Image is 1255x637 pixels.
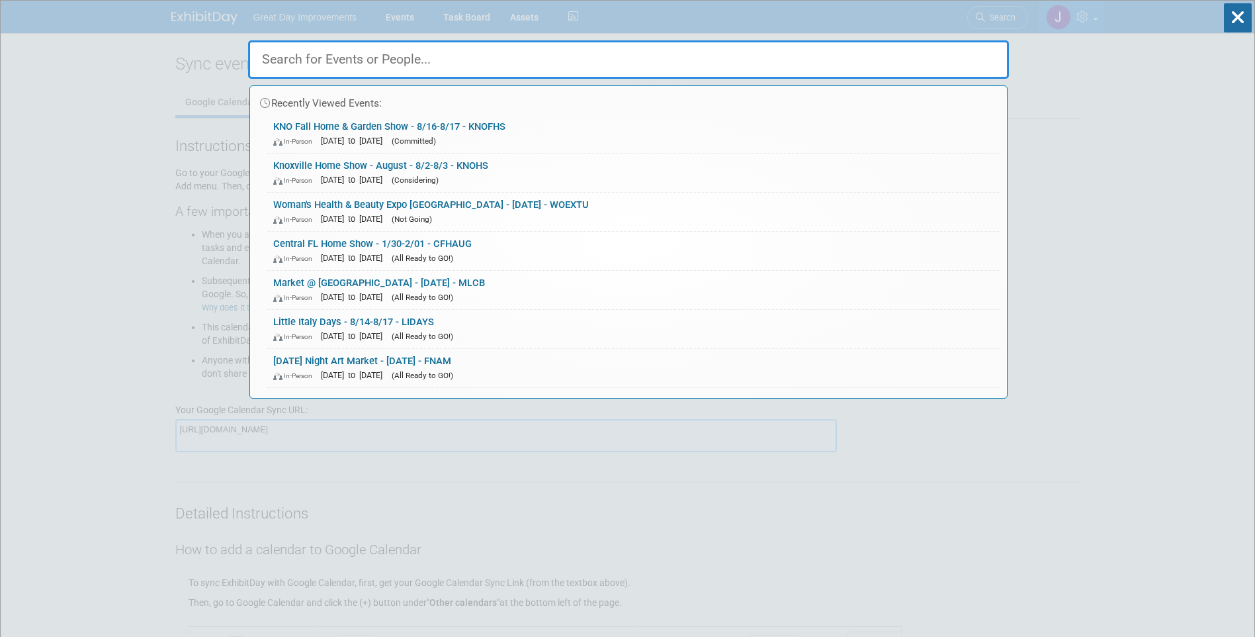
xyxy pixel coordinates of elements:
[267,115,1000,153] a: KNO Fall Home & Garden Show - 8/16-8/17 - KNOFHS In-Person [DATE] to [DATE] (Committed)
[321,136,389,146] span: [DATE] to [DATE]
[321,331,389,341] span: [DATE] to [DATE]
[267,271,1000,309] a: Market @ [GEOGRAPHIC_DATA] - [DATE] - MLCB In-Person [DATE] to [DATE] (All Ready to GO!)
[392,293,453,302] span: (All Ready to GO!)
[273,293,318,302] span: In-Person
[321,214,389,224] span: [DATE] to [DATE]
[321,253,389,263] span: [DATE] to [DATE]
[321,370,389,380] span: [DATE] to [DATE]
[273,176,318,185] span: In-Person
[267,154,1000,192] a: Knoxville Home Show - August - 8/2-8/3 - KNOHS In-Person [DATE] to [DATE] (Considering)
[248,40,1009,79] input: Search for Events or People...
[267,310,1000,348] a: Little Italy Days - 8/14-8/17 - LIDAYS In-Person [DATE] to [DATE] (All Ready to GO!)
[392,254,453,263] span: (All Ready to GO!)
[273,254,318,263] span: In-Person
[273,215,318,224] span: In-Person
[257,86,1000,115] div: Recently Viewed Events:
[392,371,453,380] span: (All Ready to GO!)
[273,332,318,341] span: In-Person
[273,137,318,146] span: In-Person
[273,371,318,380] span: In-Person
[321,292,389,302] span: [DATE] to [DATE]
[392,332,453,341] span: (All Ready to GO!)
[392,175,439,185] span: (Considering)
[267,349,1000,387] a: [DATE] Night Art Market - [DATE] - FNAM In-Person [DATE] to [DATE] (All Ready to GO!)
[321,175,389,185] span: [DATE] to [DATE]
[267,232,1000,270] a: Central FL Home Show - 1/30-2/01 - CFHAUG In-Person [DATE] to [DATE] (All Ready to GO!)
[267,193,1000,231] a: Woman's Health & Beauty Expo [GEOGRAPHIC_DATA] - [DATE] - WOEXTU In-Person [DATE] to [DATE] (Not ...
[392,136,436,146] span: (Committed)
[392,215,432,224] span: (Not Going)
